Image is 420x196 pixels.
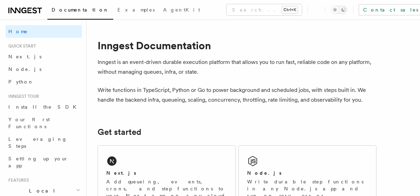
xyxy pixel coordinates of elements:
span: Leveraging Steps [8,136,67,149]
span: Your first Functions [8,117,50,129]
a: Python [6,75,82,88]
h2: Node.js [247,169,282,176]
a: Your first Functions [6,113,82,133]
p: Write functions in TypeScript, Python or Go to power background and scheduled jobs, with steps bu... [98,85,376,105]
a: Setting up your app [6,152,82,172]
a: Examples [113,2,159,19]
span: Features [6,177,29,183]
a: Home [6,25,82,38]
span: Next.js [8,54,41,59]
a: Get started [98,127,141,137]
span: Node.js [8,66,41,72]
p: Inngest is an event-driven durable execution platform that allows you to run fast, reliable code ... [98,57,376,77]
span: Python [8,79,34,85]
button: Search...Ctrl+K [227,4,302,15]
a: AgentKit [159,2,204,19]
span: Inngest tour [6,94,39,99]
span: Documentation [52,7,109,13]
a: Leveraging Steps [6,133,82,152]
kbd: Ctrl+K [282,6,298,13]
a: Next.js [6,50,82,63]
button: Toggle dark mode [331,6,348,14]
span: Quick start [6,43,36,49]
h1: Inngest Documentation [98,39,376,52]
a: Node.js [6,63,82,75]
span: Setting up your app [8,156,68,168]
a: Install the SDK [6,101,82,113]
span: Home [8,28,28,35]
span: Install the SDK [8,104,81,110]
span: Examples [117,7,155,13]
a: Documentation [47,2,113,20]
span: AgentKit [163,7,200,13]
h2: Next.js [106,169,136,176]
